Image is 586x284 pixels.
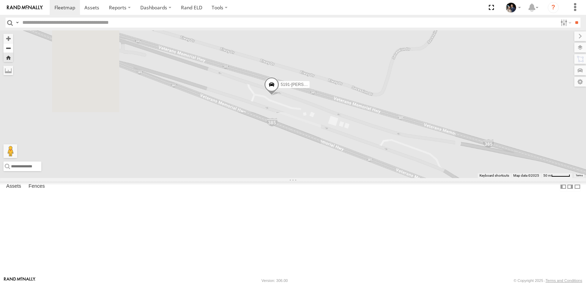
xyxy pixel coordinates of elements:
[574,182,581,192] label: Hide Summary Table
[546,278,582,283] a: Terms and Conditions
[558,18,573,28] label: Search Filter Options
[503,2,523,13] div: Lauren Jackson
[3,34,13,43] button: Zoom in
[479,173,509,178] button: Keyboard shortcuts
[3,53,13,62] button: Zoom Home
[3,144,17,158] button: Drag Pegman onto the map to open Street View
[25,182,48,192] label: Fences
[513,174,539,177] span: Map data ©2025
[4,277,36,284] a: Visit our Website
[576,174,583,177] a: Terms (opens in new tab)
[567,182,574,192] label: Dock Summary Table to the Right
[541,173,572,178] button: Map Scale: 50 m per 51 pixels
[574,77,586,87] label: Map Settings
[3,66,13,75] label: Measure
[14,18,20,28] label: Search Query
[514,278,582,283] div: © Copyright 2025 -
[548,2,559,13] i: ?
[543,174,551,177] span: 50 m
[560,182,567,192] label: Dock Summary Table to the Left
[3,43,13,53] button: Zoom out
[281,82,325,87] span: 5191-[PERSON_NAME]
[3,182,24,192] label: Assets
[262,278,288,283] div: Version: 306.00
[7,5,43,10] img: rand-logo.svg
